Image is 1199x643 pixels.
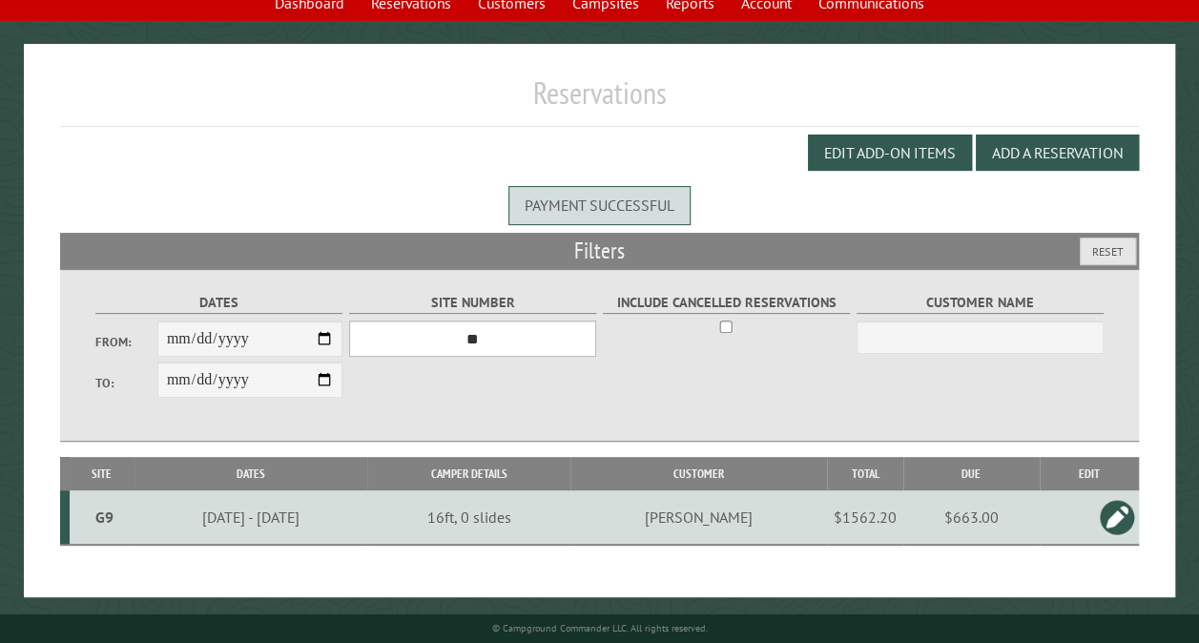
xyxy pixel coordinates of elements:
label: To: [95,374,157,392]
button: Edit Add-on Items [808,135,972,171]
th: Camper Details [367,457,570,490]
label: From: [95,333,157,351]
button: Add a Reservation [976,135,1139,171]
button: Reset [1080,238,1136,265]
td: 16ft, 0 slides [367,490,570,545]
div: Payment successful [508,186,691,224]
label: Include Cancelled Reservations [603,292,850,314]
th: Edit [1040,457,1140,490]
div: [DATE] - [DATE] [137,508,364,527]
td: $1562.20 [827,490,903,545]
th: Total [827,457,903,490]
label: Customer Name [857,292,1104,314]
label: Site Number [349,292,596,314]
label: Dates [95,292,342,314]
small: © Campground Commander LLC. All rights reserved. [492,622,708,634]
th: Customer [570,457,827,490]
th: Due [903,457,1040,490]
td: [PERSON_NAME] [570,490,827,545]
td: $663.00 [903,490,1040,545]
div: G9 [77,508,132,527]
h2: Filters [60,233,1139,269]
h1: Reservations [60,74,1139,127]
th: Site [70,457,134,490]
th: Dates [134,457,367,490]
